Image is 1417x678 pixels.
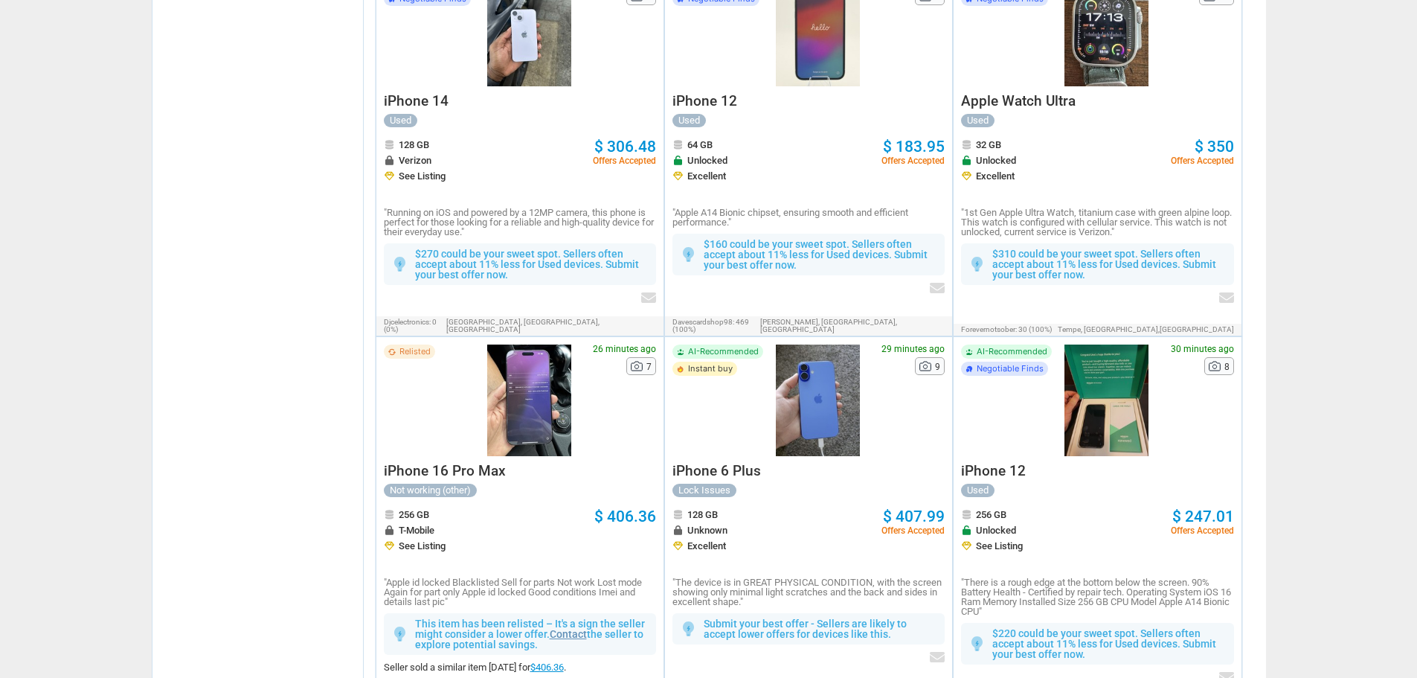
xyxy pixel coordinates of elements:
[704,239,937,270] p: $160 could be your sweet spot. Sellers often accept about 11% less for Used devices. Submit your ...
[384,318,437,333] span: 0 (0%)
[883,508,945,525] span: $ 407.99
[1195,139,1234,155] a: $ 350
[399,541,446,551] span: See Listing
[883,138,945,156] span: $ 183.95
[672,318,749,333] span: 469 (100%)
[883,509,945,525] a: $ 407.99
[961,578,1233,616] p: "There is a rough edge at the bottom below the screen. 90% Battery Health - Certified by repair t...
[594,138,656,156] span: $ 306.48
[961,484,995,497] div: Used
[961,92,1076,109] span: Apple Watch Ultra
[883,139,945,155] a: $ 183.95
[384,662,656,672] div: Seller sold a similar item [DATE] for .
[399,171,446,181] span: See Listing
[415,618,649,650] p: This item has been relisted – It's a sign the seller might consider a lower offer. the seller to ...
[399,156,431,165] span: Verizon
[672,208,945,227] p: "Apple A14 Bionic chipset, ensuring smooth and efficient performance."
[687,541,726,551] span: Excellent
[1018,325,1052,333] span: 30 (100%)
[687,510,718,519] span: 128 GB
[961,325,1017,333] span: forevernotsober:
[384,462,506,479] span: iPhone 16 Pro Max
[687,525,727,535] span: Unknown
[961,208,1233,237] p: "1st Gen Apple Ultra Watch, titanium case with green alpine loop. This watch is configured with c...
[1172,509,1234,525] a: $ 247.01
[415,249,649,280] p: $270 could be your sweet spot. Sellers often accept about 11% less for Used devices. Submit your ...
[594,508,656,525] span: $ 406.36
[930,652,945,662] img: envelop icon
[384,484,477,497] div: Not working (other)
[1171,156,1234,165] span: Offers Accepted
[1171,526,1234,535] span: Offers Accepted
[704,618,937,639] p: Submit your best offer - Sellers are likely to accept lower offers for devices like this.
[881,526,945,535] span: Offers Accepted
[688,348,759,356] span: AI-Recommended
[1171,345,1234,354] span: 30 minutes ago
[672,578,945,607] p: "The device is in GREAT PHYSICAL CONDITION, with the screen showing only minimal light scratches ...
[399,348,431,356] span: Relisted
[930,283,945,293] img: envelop icon
[961,114,995,127] div: Used
[687,156,727,165] span: Unlocked
[384,578,656,607] p: "Apple id locked Blacklisted Sell for parts Not work Lost mode Again for part only Apple id locke...
[760,319,945,333] span: [PERSON_NAME], [GEOGRAPHIC_DATA],[GEOGRAPHIC_DATA]
[976,525,1016,535] span: Unlocked
[641,292,656,303] img: envelop icon
[687,171,726,181] span: Excellent
[594,139,656,155] a: $ 306.48
[672,92,737,109] span: iPhone 12
[672,114,706,127] div: Used
[961,462,1026,479] span: iPhone 12
[961,97,1076,108] a: Apple Watch Ultra
[672,484,736,497] div: Lock Issues
[594,509,656,525] a: $ 406.36
[384,208,656,237] p: "Running on iOS and powered by a 12MP camera, this phone is perfect for those looking for a relia...
[976,510,1006,519] span: 256 GB
[881,345,945,354] span: 29 minutes ago
[976,541,1023,551] span: See Listing
[530,662,564,673] a: $406.36
[672,97,737,108] a: iPhone 12
[446,319,656,333] span: [GEOGRAPHIC_DATA], [GEOGRAPHIC_DATA],[GEOGRAPHIC_DATA]
[976,140,1001,150] span: 32 GB
[976,156,1016,165] span: Unlocked
[976,171,1015,181] span: Excellent
[593,345,656,354] span: 26 minutes ago
[672,467,761,478] a: iPhone 6 Plus
[550,628,587,640] a: Contact
[935,362,940,371] span: 9
[992,628,1226,659] p: $220 could be your sweet spot. Sellers often accept about 11% less for Used devices. Submit your ...
[593,156,656,165] span: Offers Accepted
[687,140,713,150] span: 64 GB
[672,462,761,479] span: iPhone 6 Plus
[1219,292,1234,303] img: envelop icon
[977,365,1044,373] span: Negotiable Finds
[961,467,1026,478] a: iPhone 12
[399,140,429,150] span: 128 GB
[384,97,449,108] a: iPhone 14
[384,92,449,109] span: iPhone 14
[399,525,434,535] span: T-Mobile
[1224,362,1230,371] span: 8
[646,362,652,371] span: 7
[399,510,429,519] span: 256 GB
[881,156,945,165] span: Offers Accepted
[672,318,734,326] span: davescardshop98:
[992,249,1226,280] p: $310 could be your sweet spot. Sellers often accept about 11% less for Used devices. Submit your ...
[384,467,506,478] a: iPhone 16 Pro Max
[384,114,417,127] div: Used
[384,318,431,326] span: djcelectronics:
[1195,138,1234,156] span: $ 350
[688,365,733,373] span: Instant buy
[1058,326,1234,333] span: Tempe, [GEOGRAPHIC_DATA],[GEOGRAPHIC_DATA]
[1172,508,1234,525] span: $ 247.01
[977,348,1047,356] span: AI-Recommended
